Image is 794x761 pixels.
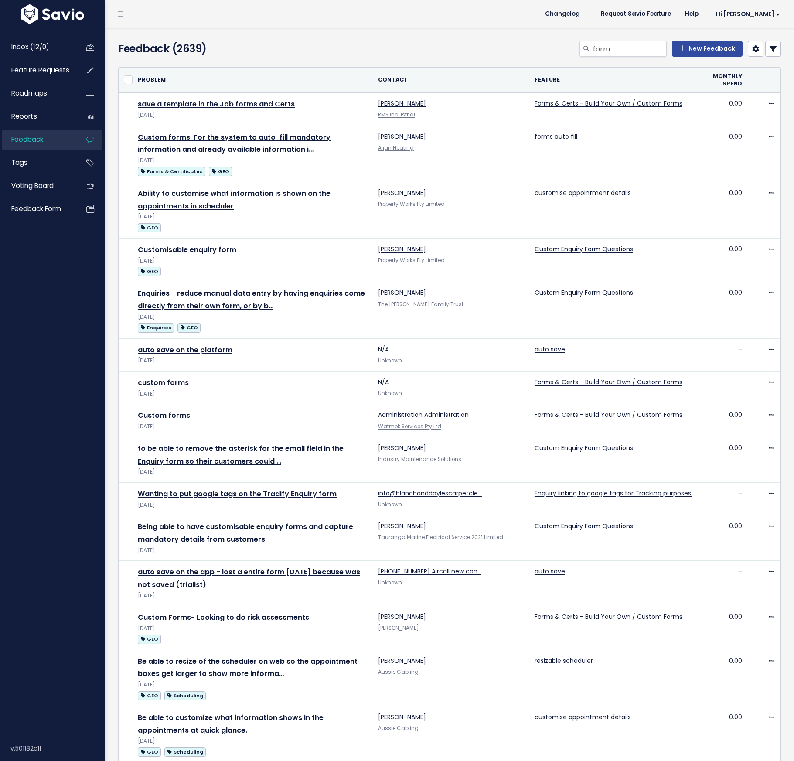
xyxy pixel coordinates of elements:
[378,410,469,419] a: Administration Administration
[698,437,747,482] td: 0.00
[138,747,161,757] span: GEO
[138,313,368,322] div: [DATE]
[378,201,445,208] a: Property Works Pty Limited
[535,410,682,419] a: Forms & Certs - Build Your Own / Custom Forms
[138,633,161,644] a: GEO
[11,42,49,51] span: Inbox (12/0)
[138,624,368,633] div: [DATE]
[138,167,205,176] span: Forms & Certificates
[378,656,426,665] a: [PERSON_NAME]
[2,83,72,103] a: Roadmaps
[378,612,426,621] a: [PERSON_NAME]
[535,612,682,621] a: Forms & Certs - Build Your Own / Custom Forms
[378,423,441,430] a: Watmek Services Pty Ltd
[138,256,368,266] div: [DATE]
[11,89,47,98] span: Roadmaps
[138,111,368,120] div: [DATE]
[138,132,331,155] a: Custom forms. For the system to auto-fill mandatory information and already available information i…
[138,737,368,746] div: [DATE]
[378,713,426,721] a: [PERSON_NAME]
[378,188,426,197] a: [PERSON_NAME]
[133,68,373,93] th: Problem
[535,132,577,141] a: forms auto fill
[378,522,426,530] a: [PERSON_NAME]
[378,301,463,308] a: The [PERSON_NAME] Family Trust
[529,68,698,93] th: Feature
[378,144,414,151] a: Align Heating
[378,567,481,576] a: [PHONE_NUMBER] Aircall new con…
[138,266,161,276] a: GEO
[535,656,593,665] a: resizable scheduler
[138,567,360,590] a: auto save on the app - lost a entire form [DATE] because was not saved (trialist)
[378,132,426,141] a: [PERSON_NAME]
[138,713,324,735] a: Be able to customize what information shows in the appointments at quick glance.
[138,245,236,255] a: Customisable enquiry form
[373,372,529,404] td: N/A
[11,204,61,213] span: Feedback form
[138,222,161,233] a: GEO
[378,390,402,397] span: Unknown
[698,126,747,182] td: 0.00
[378,456,461,463] a: Industry Maintenance Solutions
[11,181,54,190] span: Voting Board
[698,561,747,606] td: -
[2,37,72,57] a: Inbox (12/0)
[698,338,747,371] td: -
[10,737,105,760] div: v.501182c1f
[138,99,295,109] a: save a template in the Job forms and Certs
[698,239,747,282] td: 0.00
[378,489,482,498] a: info@blanchanddoylescarpetcle…
[138,356,368,365] div: [DATE]
[378,501,402,508] span: Unknown
[138,690,161,701] a: GEO
[698,372,747,404] td: -
[535,567,565,576] a: auto save
[594,7,678,20] a: Request Savio Feature
[2,130,72,150] a: Feedback
[138,691,161,700] span: GEO
[209,166,232,177] a: GEO
[138,489,337,499] a: Wanting to put google tags on the Tradify Enquiry form
[716,11,780,17] span: Hi [PERSON_NAME]
[698,482,747,515] td: -
[373,68,529,93] th: Contact
[164,691,206,700] span: Scheduling
[138,322,174,333] a: Enquiries
[535,444,633,452] a: Custom Enquiry Form Questions
[698,282,747,338] td: 0.00
[2,60,72,80] a: Feature Requests
[378,725,419,732] a: Aussie Cabling
[138,156,368,165] div: [DATE]
[378,245,426,253] a: [PERSON_NAME]
[138,378,189,388] a: custom forms
[2,106,72,126] a: Reports
[378,444,426,452] a: [PERSON_NAME]
[535,288,633,297] a: Custom Enquiry Form Questions
[2,153,72,173] a: Tags
[535,378,682,386] a: Forms & Certs - Build Your Own / Custom Forms
[698,93,747,126] td: 0.00
[138,468,368,477] div: [DATE]
[378,99,426,108] a: [PERSON_NAME]
[11,135,43,144] span: Feedback
[2,199,72,219] a: Feedback form
[698,606,747,650] td: 0.00
[678,7,705,20] a: Help
[535,99,682,108] a: Forms & Certs - Build Your Own / Custom Forms
[373,338,529,371] td: N/A
[177,323,201,332] span: GEO
[138,444,344,466] a: to be able to remove the asterisk for the email field in the Enquiry form so their customers could …
[11,158,27,167] span: Tags
[535,713,631,721] a: customise appointment details
[138,288,365,311] a: Enquiries - reduce manual data entry by having enquiries come directly from their own form, or by b…
[138,522,353,544] a: Being able to have customisable enquiry forms and capture mandatory details from customers
[138,389,368,399] div: [DATE]
[378,534,503,541] a: Tauranga Marine Electrical Service 2021 Limited
[705,7,787,21] a: Hi [PERSON_NAME]
[138,212,368,222] div: [DATE]
[138,422,368,431] div: [DATE]
[378,579,402,586] span: Unknown
[698,68,747,93] th: Monthly spend
[535,522,633,530] a: Custom Enquiry Form Questions
[138,166,205,177] a: Forms & Certificates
